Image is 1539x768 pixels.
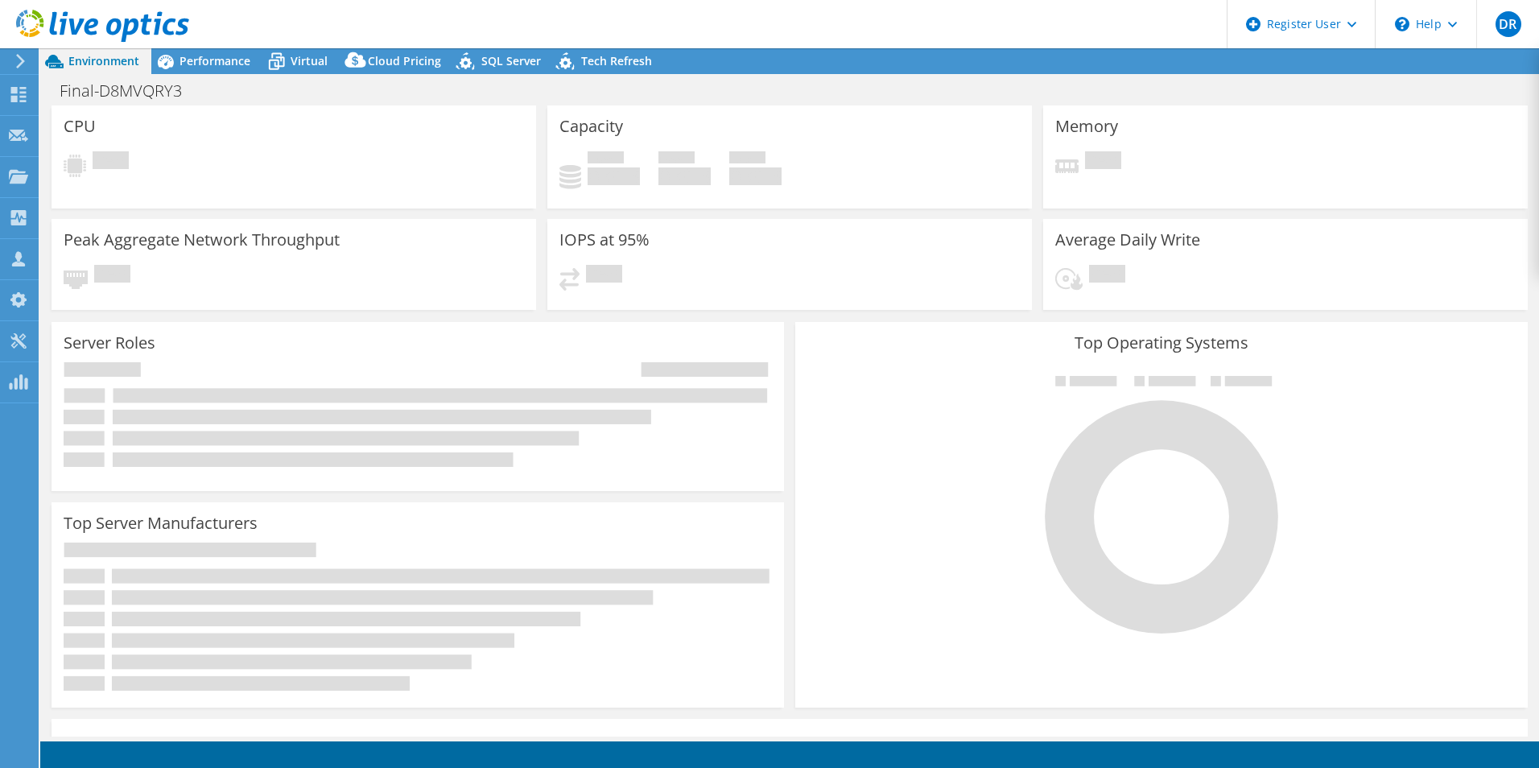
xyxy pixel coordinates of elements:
[1055,231,1200,249] h3: Average Daily Write
[481,53,541,68] span: SQL Server
[93,151,129,173] span: Pending
[658,151,695,167] span: Free
[559,231,650,249] h3: IOPS at 95%
[64,118,96,135] h3: CPU
[588,167,640,185] h4: 0 GiB
[588,151,624,167] span: Used
[559,118,623,135] h3: Capacity
[94,265,130,287] span: Pending
[52,82,207,100] h1: Final-D8MVQRY3
[291,53,328,68] span: Virtual
[64,231,340,249] h3: Peak Aggregate Network Throughput
[1085,151,1121,173] span: Pending
[1055,118,1118,135] h3: Memory
[807,334,1516,352] h3: Top Operating Systems
[368,53,441,68] span: Cloud Pricing
[68,53,139,68] span: Environment
[64,514,258,532] h3: Top Server Manufacturers
[729,151,765,167] span: Total
[581,53,652,68] span: Tech Refresh
[729,167,782,185] h4: 0 GiB
[1395,17,1409,31] svg: \n
[586,265,622,287] span: Pending
[658,167,711,185] h4: 0 GiB
[179,53,250,68] span: Performance
[64,334,155,352] h3: Server Roles
[1089,265,1125,287] span: Pending
[1496,11,1521,37] span: DR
